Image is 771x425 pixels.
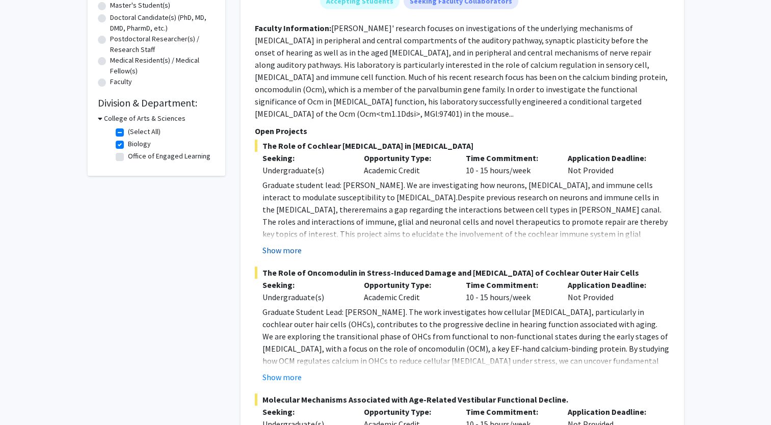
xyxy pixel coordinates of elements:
p: Graduate Student Lead: [PERSON_NAME]. The work investigates how cellular [MEDICAL_DATA], particul... [262,306,670,416]
span: The Role of Cochlear [MEDICAL_DATA] in [MEDICAL_DATA] [255,140,670,152]
iframe: Chat [8,379,43,417]
p: Seeking: [262,152,349,164]
div: Not Provided [560,279,662,303]
h3: College of Arts & Sciences [104,113,185,124]
label: Doctoral Candidate(s) (PhD, MD, DMD, PharmD, etc.) [110,12,215,34]
h2: Division & Department: [98,97,215,109]
p: Opportunity Type: [364,279,450,291]
p: Opportunity Type: [364,152,450,164]
div: Academic Credit [356,152,458,176]
p: Open Projects [255,125,670,137]
label: Biology [128,139,151,149]
p: Time Commitment: [466,279,552,291]
p: Application Deadline: [568,152,654,164]
label: Postdoctoral Researcher(s) / Research Staff [110,34,215,55]
p: Seeking: [262,279,349,291]
p: Graduate student lead: [PERSON_NAME]. We are investigating how neurons, [MEDICAL_DATA], and immun... [262,179,670,289]
p: Time Commitment: [466,152,552,164]
div: Undergraduate(s) [262,164,349,176]
b: Faculty Information: [255,23,331,33]
p: Opportunity Type: [364,406,450,418]
p: Application Deadline: [568,279,654,291]
p: Seeking: [262,406,349,418]
p: Time Commitment: [466,406,552,418]
div: 10 - 15 hours/week [458,152,560,176]
label: (Select All) [128,126,161,137]
label: Faculty [110,76,132,87]
span: Molecular Mechanisms Associated with Age-Related Vestibular Functional Decline. [255,393,670,406]
div: Undergraduate(s) [262,291,349,303]
span: . This project aims to elucidate the involvement of the cochlear immune system in glial maintenan... [262,229,663,288]
button: Show more [262,371,302,383]
p: Application Deadline: [568,406,654,418]
span: The Role of Oncomodulin in Stress-Induced Damage and [MEDICAL_DATA] of Cochlear Outer Hair Cells [255,267,670,279]
span: remains a gap regarding the interactions between cell types in [PERSON_NAME] canal. The roles and... [262,204,668,239]
fg-read-more: [PERSON_NAME]' research focuses on investigations of the underlying mechanisms of [MEDICAL_DATA] ... [255,23,668,119]
div: Academic Credit [356,279,458,303]
div: Not Provided [560,152,662,176]
label: Office of Engaged Learning [128,151,210,162]
label: Medical Resident(s) / Medical Fellow(s) [110,55,215,76]
span: Despite previous research on neurons and immune cells in the [MEDICAL_DATA], there [262,192,659,215]
button: Show more [262,244,302,256]
div: 10 - 15 hours/week [458,279,560,303]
